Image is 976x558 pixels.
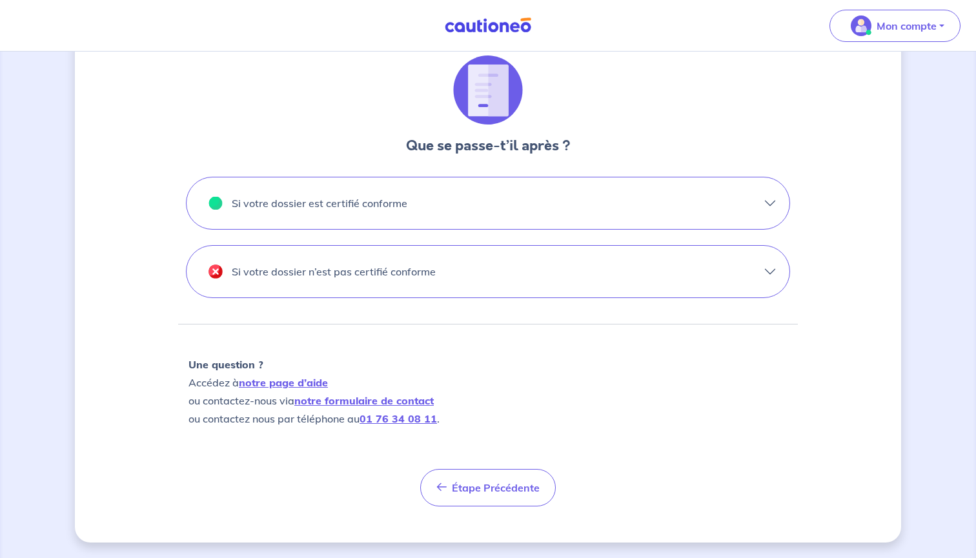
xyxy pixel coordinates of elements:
button: illu_valid.svgSi votre dossier est certifié conforme [187,177,789,229]
p: Si votre dossier n’est pas certifié conforme [232,261,436,282]
p: Si votre dossier est certifié conforme [232,193,407,214]
a: 01 76 34 08 11 [360,412,437,425]
button: illu_account_valid_menu.svgMon compte [829,10,961,42]
img: illu_document_valid.svg [453,55,523,125]
strong: Une question ? [188,358,263,371]
p: Accédez à ou contactez-nous via ou contactez nous par téléphone au . [188,355,788,428]
img: Cautioneo [440,17,536,34]
a: notre formulaire de contact [294,394,434,407]
span: Étape Précédente [452,481,540,494]
img: illu_cancel.svg [208,264,223,279]
a: notre page d’aide [239,376,328,389]
img: illu_valid.svg [208,197,223,210]
img: illu_account_valid_menu.svg [851,15,871,36]
button: Étape Précédente [420,469,556,506]
h3: Que se passe-t’il après ? [406,135,571,156]
p: Mon compte [877,18,937,34]
button: illu_cancel.svgSi votre dossier n’est pas certifié conforme [187,246,789,297]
